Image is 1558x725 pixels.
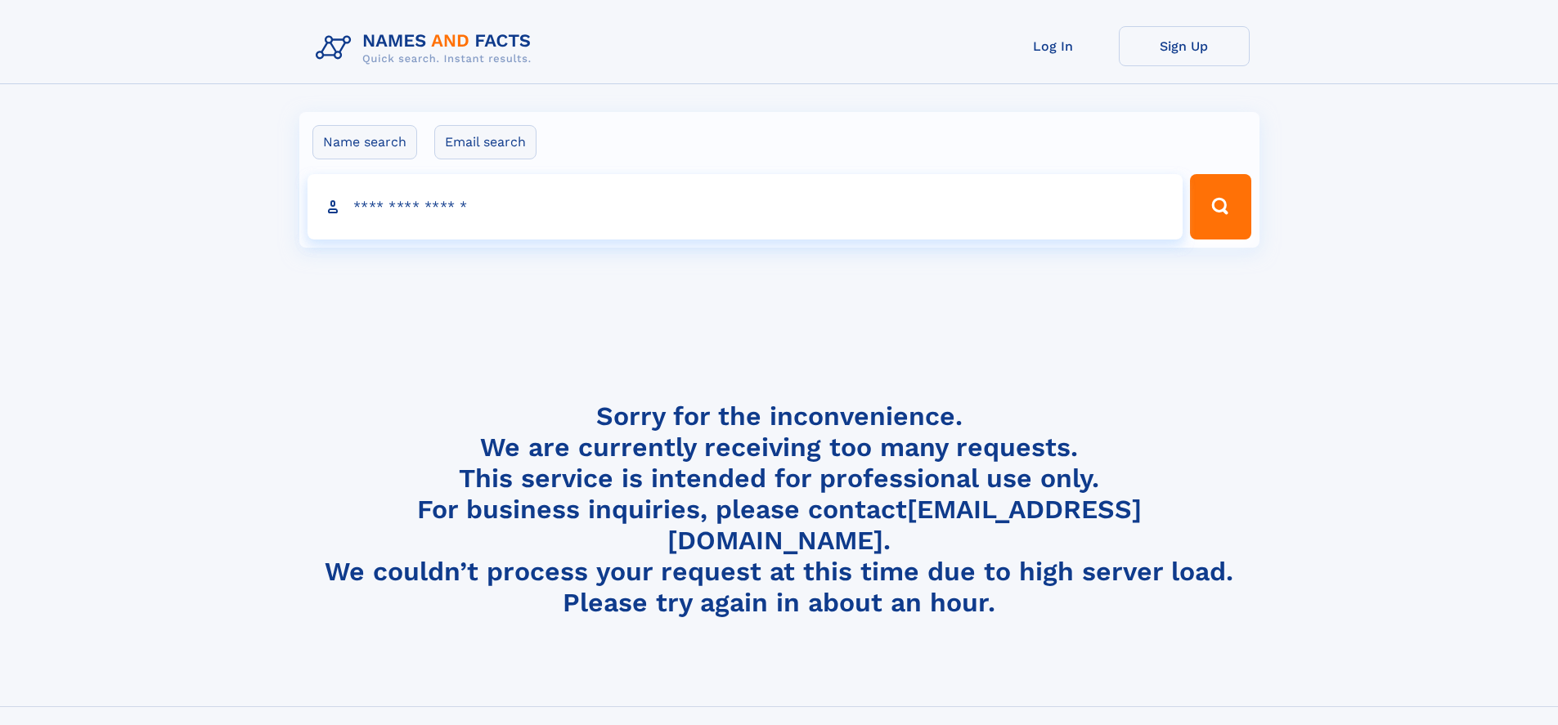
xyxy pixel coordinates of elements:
[667,494,1142,556] a: [EMAIL_ADDRESS][DOMAIN_NAME]
[434,125,537,159] label: Email search
[1119,26,1250,66] a: Sign Up
[988,26,1119,66] a: Log In
[308,174,1183,239] input: search input
[1190,174,1250,239] button: Search Button
[309,401,1250,619] h4: Sorry for the inconvenience. We are currently receiving too many requests. This service is intend...
[309,26,545,70] img: Logo Names and Facts
[312,125,417,159] label: Name search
